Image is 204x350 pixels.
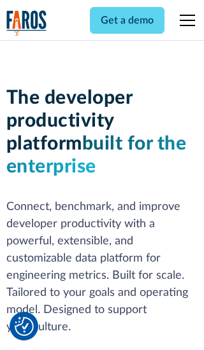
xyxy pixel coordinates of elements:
[15,317,34,336] button: Cookie Settings
[6,87,198,178] h1: The developer productivity platform
[6,10,47,36] img: Logo of the analytics and reporting company Faros.
[6,134,187,176] span: built for the enterprise
[172,5,198,36] div: menu
[6,10,47,36] a: home
[6,199,198,336] p: Connect, benchmark, and improve developer productivity with a powerful, extensible, and customiza...
[90,7,164,34] a: Get a demo
[15,317,34,336] img: Revisit consent button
